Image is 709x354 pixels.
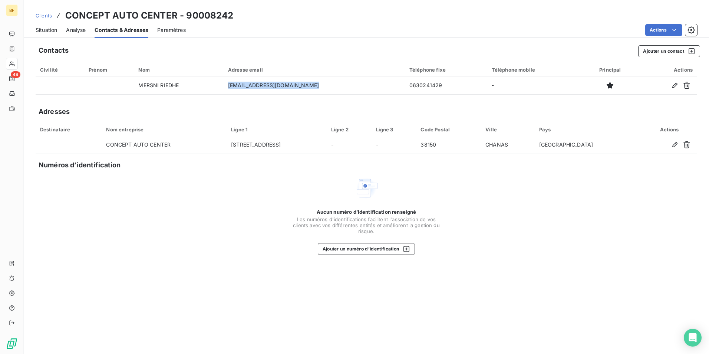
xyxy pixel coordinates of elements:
h5: Adresses [39,106,70,117]
td: 0630241429 [405,76,487,94]
span: Situation [36,26,57,34]
div: Principal [587,67,634,73]
td: - [487,76,583,94]
h3: CONCEPT AUTO CENTER - 90008242 [65,9,234,22]
div: Open Intercom Messenger [684,329,702,347]
button: Ajouter un contact [638,45,700,57]
div: Nom entreprise [106,127,222,132]
div: Ligne 3 [376,127,412,132]
td: CONCEPT AUTO CENTER [102,136,227,154]
td: MERSNI RIEDHE [134,76,224,94]
div: Code Postal [421,127,476,132]
td: CHANAS [481,136,534,154]
span: 49 [11,71,20,78]
div: Téléphone fixe [409,67,483,73]
div: BF [6,4,18,16]
td: - [372,136,416,154]
div: Téléphone mobile [492,67,578,73]
img: Empty state [354,176,378,200]
td: [EMAIL_ADDRESS][DOMAIN_NAME] [224,76,405,94]
span: Clients [36,13,52,19]
h5: Numéros d’identification [39,160,121,170]
td: [GEOGRAPHIC_DATA] [535,136,642,154]
div: Ville [485,127,530,132]
div: Nom [138,67,219,73]
button: Ajouter un numéro d’identification [318,243,415,255]
span: Aucun numéro d’identification renseigné [317,209,416,215]
div: Adresse email [228,67,400,73]
img: Logo LeanPay [6,338,18,350]
div: Civilité [40,67,80,73]
div: Ligne 1 [231,127,322,132]
div: Prénom [89,67,129,73]
div: Actions [646,127,693,132]
td: - [327,136,372,154]
td: [STREET_ADDRESS] [227,136,327,154]
div: Destinataire [40,127,97,132]
div: Pays [539,127,637,132]
div: Ligne 2 [331,127,367,132]
div: Actions [642,67,693,73]
a: 49 [6,73,17,85]
td: 38150 [416,136,481,154]
span: Contacts & Adresses [95,26,148,34]
span: Paramètres [157,26,186,34]
a: Clients [36,12,52,19]
span: Analyse [66,26,86,34]
h5: Contacts [39,45,69,56]
button: Actions [645,24,682,36]
span: Les numéros d'identifications facilitent l'association de vos clients avec vos différentes entité... [292,216,441,234]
